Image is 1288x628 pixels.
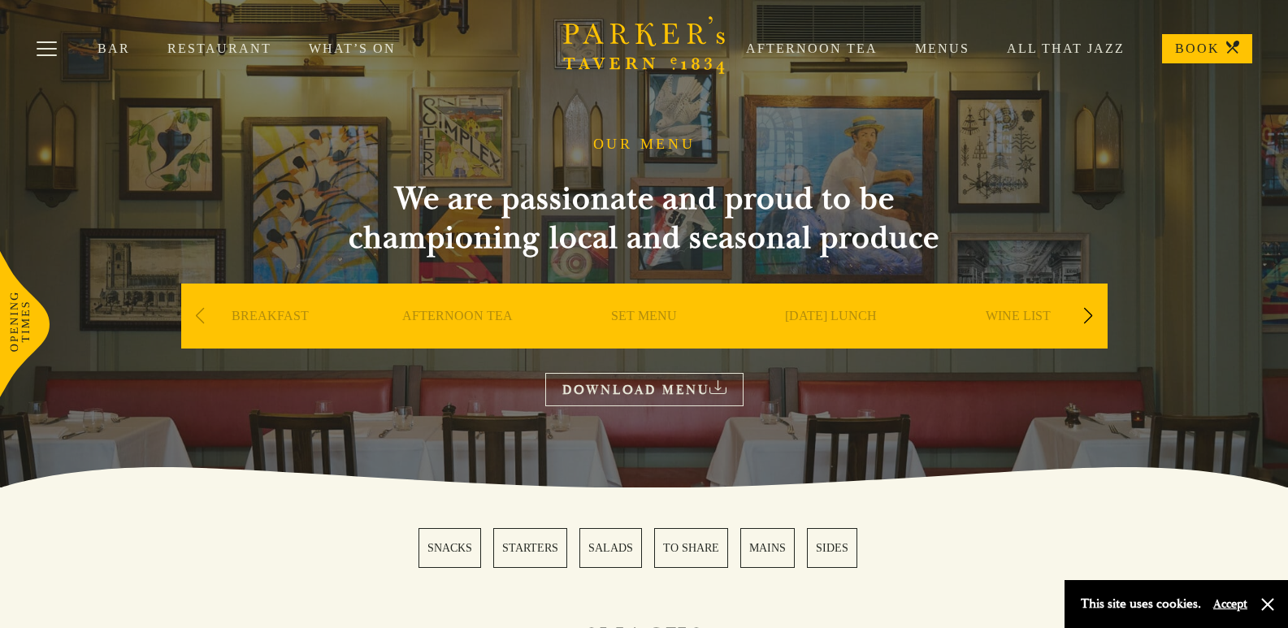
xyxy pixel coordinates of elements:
[1213,596,1247,612] button: Accept
[189,298,211,334] div: Previous slide
[807,528,857,568] a: 6 / 6
[929,284,1108,397] div: 5 / 9
[402,308,513,373] a: AFTERNOON TEA
[1260,596,1276,613] button: Close and accept
[555,284,734,397] div: 3 / 9
[418,528,481,568] a: 1 / 6
[181,284,360,397] div: 1 / 9
[579,528,642,568] a: 3 / 6
[493,528,567,568] a: 2 / 6
[986,308,1051,373] a: WINE LIST
[319,180,969,258] h2: We are passionate and proud to be championing local and seasonal produce
[545,373,744,406] a: DOWNLOAD MENU
[1081,592,1201,616] p: This site uses cookies.
[740,528,795,568] a: 5 / 6
[368,284,547,397] div: 2 / 9
[742,284,921,397] div: 4 / 9
[611,308,677,373] a: SET MENU
[232,308,309,373] a: BREAKFAST
[593,136,696,154] h1: OUR MENU
[785,308,877,373] a: [DATE] LUNCH
[654,528,728,568] a: 4 / 6
[1078,298,1099,334] div: Next slide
